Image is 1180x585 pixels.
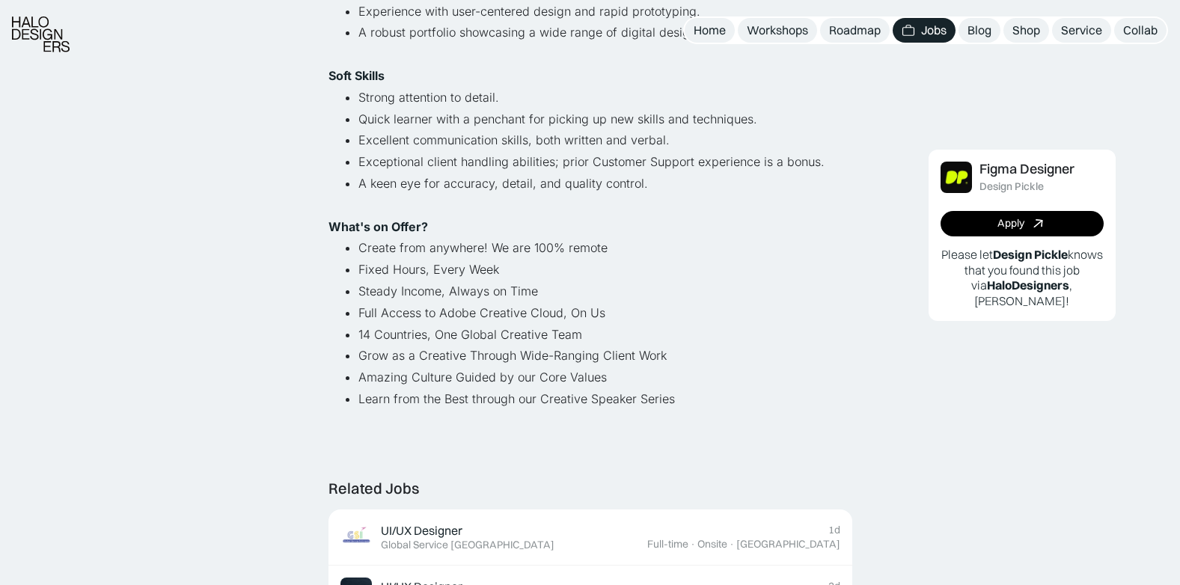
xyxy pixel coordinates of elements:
a: Workshops [738,18,817,43]
div: Blog [967,22,991,38]
li: A robust portfolio showcasing a wide range of digital design skills. [358,22,852,65]
li: Full Access to Adobe Creative Cloud, On Us [358,302,852,324]
li: Fixed Hours, Every Week [358,259,852,281]
div: Jobs [921,22,947,38]
div: Related Jobs [328,480,419,497]
div: Shop [1012,22,1040,38]
div: Figma Designer [979,162,1074,177]
b: HaloDesigners [987,278,1069,293]
a: Job ImageUI/UX DesignerGlobal Service [GEOGRAPHIC_DATA]1dFull-time·Onsite·[GEOGRAPHIC_DATA] [328,509,852,566]
li: 14 Countries, One Global Creative Team [358,324,852,346]
div: [GEOGRAPHIC_DATA] [736,538,840,551]
div: Workshops [747,22,808,38]
div: UI/UX Designer [381,523,462,539]
div: Onsite [697,538,727,551]
li: Quick learner with a penchant for picking up new skills and techniques. [358,108,852,130]
p: ‍ [328,410,852,432]
p: Please let knows that you found this job via , [PERSON_NAME]! [941,247,1104,309]
a: Home [685,18,735,43]
b: Design Pickle [993,247,1068,262]
div: Full-time [647,538,688,551]
div: · [690,538,696,551]
div: 1d [828,524,840,536]
li: Learn from the Best through our Creative Speaker Series [358,388,852,410]
a: Collab [1114,18,1167,43]
div: Service [1061,22,1102,38]
li: Create from anywhere! We are 100% remote [358,237,852,259]
li: Excellent communication skills, both written and verbal. [358,129,852,151]
li: Amazing Culture Guided by our Core Values [358,367,852,388]
div: Design Pickle [979,180,1044,193]
li: Grow as a Creative Through Wide-Ranging Client Work [358,345,852,367]
div: Global Service [GEOGRAPHIC_DATA] [381,539,554,551]
li: A keen eye for accuracy, detail, and quality control. [358,173,852,216]
a: Roadmap [820,18,890,43]
strong: What's on Offer? [328,219,428,234]
a: Service [1052,18,1111,43]
div: Collab [1123,22,1158,38]
li: Exceptional client handling abilities; prior Customer Support experience is a bonus. [358,151,852,173]
li: Steady Income, Always on Time [358,281,852,302]
a: Blog [959,18,1000,43]
img: Job Image [941,162,972,193]
div: Home [694,22,726,38]
strong: Soft Skills [328,68,385,83]
div: Apply [997,218,1024,230]
li: Strong attention to detail. [358,87,852,108]
a: Shop [1003,18,1049,43]
div: · [729,538,735,551]
li: Experience with user-centered design and rapid prototyping. [358,1,852,22]
a: Apply [941,211,1104,236]
div: Roadmap [829,22,881,38]
a: Jobs [893,18,956,43]
img: Job Image [340,521,372,553]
